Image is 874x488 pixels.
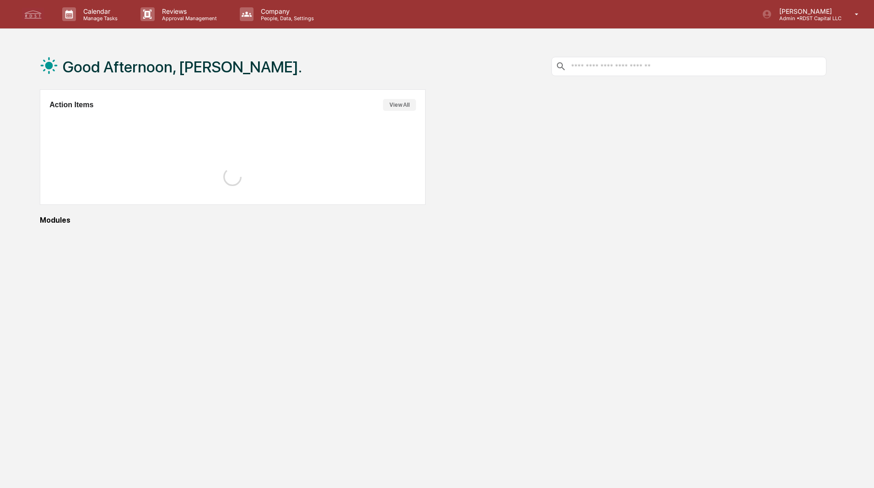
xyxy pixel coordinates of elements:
p: People, Data, Settings [254,15,318,22]
p: Admin • RDST Capital LLC [772,15,842,22]
p: Approval Management [155,15,221,22]
h1: Good Afternoon, [PERSON_NAME]. [63,58,302,76]
img: logo [22,8,44,21]
p: Company [254,7,318,15]
p: Reviews [155,7,221,15]
h2: Action Items [49,101,93,109]
p: Calendar [76,7,122,15]
p: Manage Tasks [76,15,122,22]
p: [PERSON_NAME] [772,7,842,15]
button: View All [383,99,416,111]
div: Modules [40,216,826,225]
